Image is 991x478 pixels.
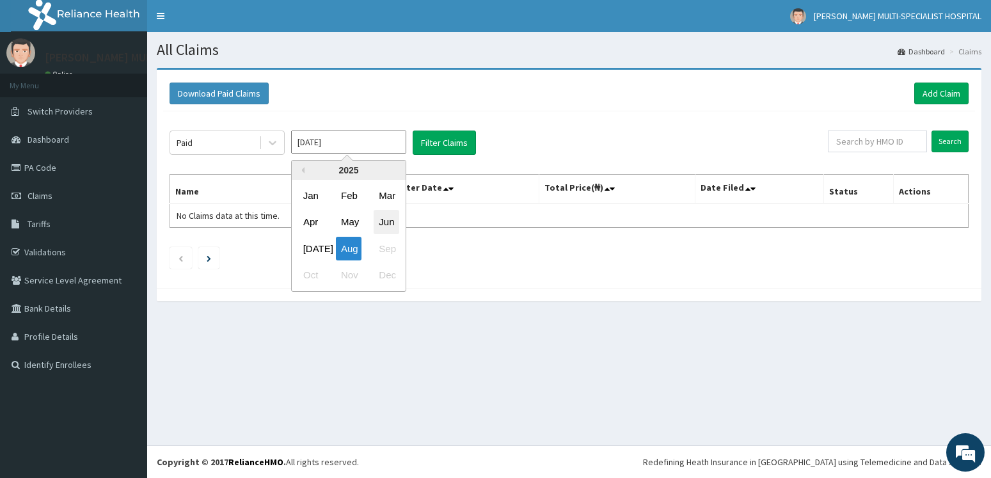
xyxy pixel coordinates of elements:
button: Filter Claims [413,131,476,155]
div: Choose February 2025 [336,184,361,207]
a: RelianceHMO [228,456,283,468]
div: month 2025-08 [292,182,406,289]
span: Tariffs [28,218,51,230]
th: Total Price(₦) [539,175,695,204]
input: Select Month and Year [291,131,406,154]
div: Choose January 2025 [298,184,324,207]
input: Search by HMO ID [828,131,927,152]
div: Choose March 2025 [374,184,399,207]
div: Choose August 2025 [336,237,361,260]
div: Choose June 2025 [374,211,399,234]
p: [PERSON_NAME] MULTI-SPECIALIST HOSPITAL [45,52,274,63]
a: Add Claim [914,83,969,104]
li: Claims [946,46,981,57]
div: Redefining Heath Insurance in [GEOGRAPHIC_DATA] using Telemedicine and Data Science! [643,456,981,468]
a: Online [45,70,75,79]
img: User Image [6,38,35,67]
input: Search [932,131,969,152]
a: Next page [207,252,211,264]
div: Paid [177,136,193,149]
a: Previous page [178,252,184,264]
span: Claims [28,190,52,202]
a: Dashboard [898,46,945,57]
button: Previous Year [298,167,305,173]
span: [PERSON_NAME] MULTI-SPECIALIST HOSPITAL [814,10,981,22]
footer: All rights reserved. [147,445,991,478]
img: User Image [790,8,806,24]
button: Download Paid Claims [170,83,269,104]
div: Choose July 2025 [298,237,324,260]
span: Switch Providers [28,106,93,117]
h1: All Claims [157,42,981,58]
span: Dashboard [28,134,69,145]
div: Choose April 2025 [298,211,324,234]
th: Status [824,175,894,204]
th: Actions [893,175,968,204]
th: Name [170,175,371,204]
strong: Copyright © 2017 . [157,456,286,468]
div: 2025 [292,161,406,180]
th: Date Filed [695,175,823,204]
div: Choose May 2025 [336,211,361,234]
span: No Claims data at this time. [177,210,280,221]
